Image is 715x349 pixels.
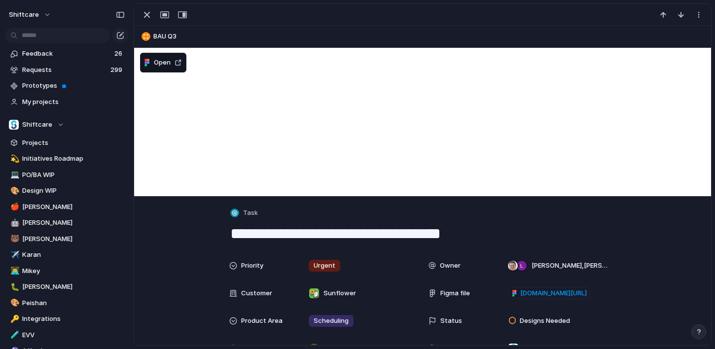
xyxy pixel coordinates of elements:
[5,63,128,77] a: Requests299
[5,117,128,132] button: Shiftcare
[5,312,128,326] a: 🔑Integrations
[9,234,19,244] button: 🐻
[440,261,461,271] span: Owner
[9,186,19,196] button: 🎨
[241,316,283,326] span: Product Area
[22,330,125,340] span: EVV
[520,288,587,298] span: [DOMAIN_NAME][URL]
[9,314,19,324] button: 🔑
[243,208,258,218] span: Task
[4,7,56,23] button: shiftcare
[22,120,52,130] span: Shiftcare
[5,296,128,311] a: 🎨Peishan
[114,49,124,59] span: 26
[5,136,128,150] a: Projects
[22,186,125,196] span: Design WIP
[10,217,17,229] div: 🤖
[228,206,261,220] button: Task
[5,279,128,294] a: 🐛[PERSON_NAME]
[314,261,335,271] span: Urgent
[440,316,462,326] span: Status
[9,298,19,308] button: 🎨
[139,29,707,44] button: BAU Q3
[314,316,349,326] span: Scheduling
[5,78,128,93] a: Prototypes
[5,247,128,262] a: ✈️Karan
[9,154,19,164] button: 💫
[9,218,19,228] button: 🤖
[9,266,19,276] button: 👨‍💻
[140,53,186,72] button: Open
[10,297,17,309] div: 🎨
[5,168,128,182] a: 💻PO/BA WIP
[153,32,707,41] span: BAU Q3
[323,288,356,298] span: Sunflower
[22,170,125,180] span: PO/BA WIP
[10,169,17,180] div: 💻
[22,138,125,148] span: Projects
[22,314,125,324] span: Integrations
[10,265,17,277] div: 👨‍💻
[22,298,125,308] span: Peishan
[5,232,128,246] a: 🐻[PERSON_NAME]
[5,46,128,61] a: Feedback26
[22,234,125,244] span: [PERSON_NAME]
[22,81,125,91] span: Prototypes
[5,95,128,109] a: My projects
[10,314,17,325] div: 🔑
[9,170,19,180] button: 💻
[154,58,171,68] span: Open
[5,215,128,230] a: 🤖[PERSON_NAME]
[10,281,17,293] div: 🐛
[10,329,17,341] div: 🧪
[110,65,124,75] span: 299
[9,202,19,212] button: 🍎
[5,183,128,198] a: 🎨Design WIP
[10,249,17,261] div: ✈️
[520,316,570,326] span: Designs Needed
[532,261,608,271] span: [PERSON_NAME] , [PERSON_NAME]
[5,200,128,214] a: 🍎[PERSON_NAME]
[9,330,19,340] button: 🧪
[22,154,125,164] span: Initiatives Roadmap
[22,250,125,260] span: Karan
[9,10,39,20] span: shiftcare
[22,49,111,59] span: Feedback
[440,288,470,298] span: Figma file
[22,266,125,276] span: Mikey
[22,282,125,292] span: [PERSON_NAME]
[5,328,128,343] a: 🧪EVV
[241,288,272,298] span: Customer
[241,261,263,271] span: Priority
[10,233,17,244] div: 🐻
[508,287,590,300] a: [DOMAIN_NAME][URL]
[22,202,125,212] span: [PERSON_NAME]
[10,153,17,165] div: 💫
[10,201,17,212] div: 🍎
[10,185,17,197] div: 🎨
[22,65,107,75] span: Requests
[9,282,19,292] button: 🐛
[22,218,125,228] span: [PERSON_NAME]
[9,250,19,260] button: ✈️
[5,264,128,279] a: 👨‍💻Mikey
[5,151,128,166] a: 💫Initiatives Roadmap
[22,97,125,107] span: My projects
